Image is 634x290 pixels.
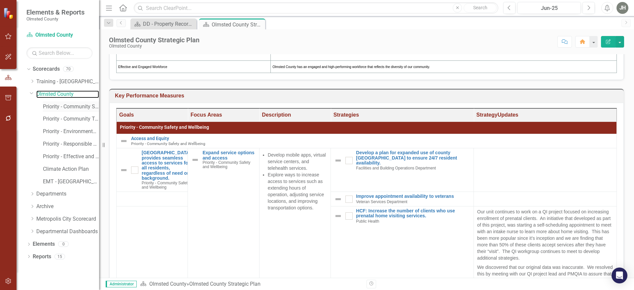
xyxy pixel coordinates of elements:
[202,160,250,169] span: Priority - Community Safety and Wellbeing
[149,281,187,287] a: Olmsted County
[189,281,261,287] div: Olmsted County Strategic Plan
[132,20,195,28] a: DD - Property Records and Licensing
[120,166,128,174] img: Not Defined
[334,212,342,220] img: Not Defined
[43,140,99,148] a: Priority - Responsible Growth and Development
[356,219,379,224] span: Public Health
[118,65,167,69] span: Effective and Engaged Workforce
[477,208,613,263] p: Our unit continues to work on a QI project focused on increasing enrollment of prenatal clients. ...
[356,166,436,170] span: Facilities and Building Operations Department
[36,215,99,223] a: Metropolis City Scorecard
[36,203,99,210] a: Archive
[331,192,474,206] td: Double-Click to Edit Right Click for Context Menu
[616,2,628,14] button: JH
[520,4,579,12] div: Jun-25
[26,47,92,59] input: Search Below...
[117,134,617,148] td: Double-Click to Edit Right Click for Context Menu
[131,141,205,146] span: Priority - Community Safety and Wellbeing
[26,16,85,21] small: Olmsted County
[43,178,99,186] a: EMT - [GEOGRAPHIC_DATA]
[120,137,128,145] img: Not Defined
[134,2,498,14] input: Search ClearPoint...
[356,194,470,199] a: Improve appointment availability to veterans
[115,93,620,99] h3: Key Performance Measures
[33,253,51,261] a: Reports
[33,65,60,73] a: Scorecards
[612,268,627,283] div: Open Intercom Messenger
[43,115,99,123] a: Priority - Community Trust and Engagement
[109,36,199,44] div: Olmsted County Strategic Plan
[272,65,430,69] span: Olmsted County has an engaged and high-performing workforce that reflects the diversity of our co...
[117,148,188,192] td: Double-Click to Edit Right Click for Context Menu
[356,208,470,219] a: HCF: Increase the number of clients who use prenatal home visiting services.
[191,156,199,164] img: Not Defined
[464,3,497,13] button: Search
[36,228,99,236] a: Departmental Dashboards
[356,199,407,204] span: Veteran Services Department
[517,2,581,14] button: Jun-25
[474,192,617,206] td: Double-Click to Edit
[268,152,327,171] li: Develop mobile apps, virtual service centers, and telehealth services.
[120,125,209,130] span: Priority - Community Safety and Wellbeing
[334,157,342,164] img: Not Defined
[33,240,55,248] a: Elements
[58,241,69,247] div: 0
[36,78,99,86] a: Training - [GEOGRAPHIC_DATA]
[54,254,65,259] div: 15
[142,181,190,190] span: Priority - Community Safety and Wellbeing
[36,190,99,198] a: Departments
[26,31,92,39] a: Olmsted County
[202,150,256,161] a: Expand service options and access
[36,91,99,98] a: Olmsted County
[3,7,15,19] img: ClearPoint Strategy
[43,153,99,161] a: Priority - Effective and Engaged Workforce
[331,148,474,192] td: Double-Click to Edit Right Click for Context Menu
[63,66,74,72] div: 70
[43,103,99,111] a: Priority - Community Safety and Wellbeing
[473,5,487,10] span: Search
[143,20,195,28] div: DD - Property Records and Licensing
[268,171,327,211] li: Explore ways to increase access to services such as extending hours of operation, adjusting servi...
[43,128,99,135] a: Priority - Environmental Sustainability
[109,44,199,49] div: Olmsted County
[334,195,342,203] img: Not Defined
[474,148,617,192] td: Double-Click to Edit
[140,280,362,288] div: »
[106,281,137,287] span: Administrator
[212,20,264,29] div: Olmsted County Strategic Plan
[131,136,613,141] a: Access and Equity
[142,150,191,181] a: [GEOGRAPHIC_DATA] provides seamless access to services for all residents, regardless of need or b...
[43,165,99,173] a: Climate Action Plan
[356,150,470,165] a: Develop a plan for expanded use of county [GEOGRAPHIC_DATA] to ensure 24/7 resident availability.
[26,8,85,16] span: Elements & Reports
